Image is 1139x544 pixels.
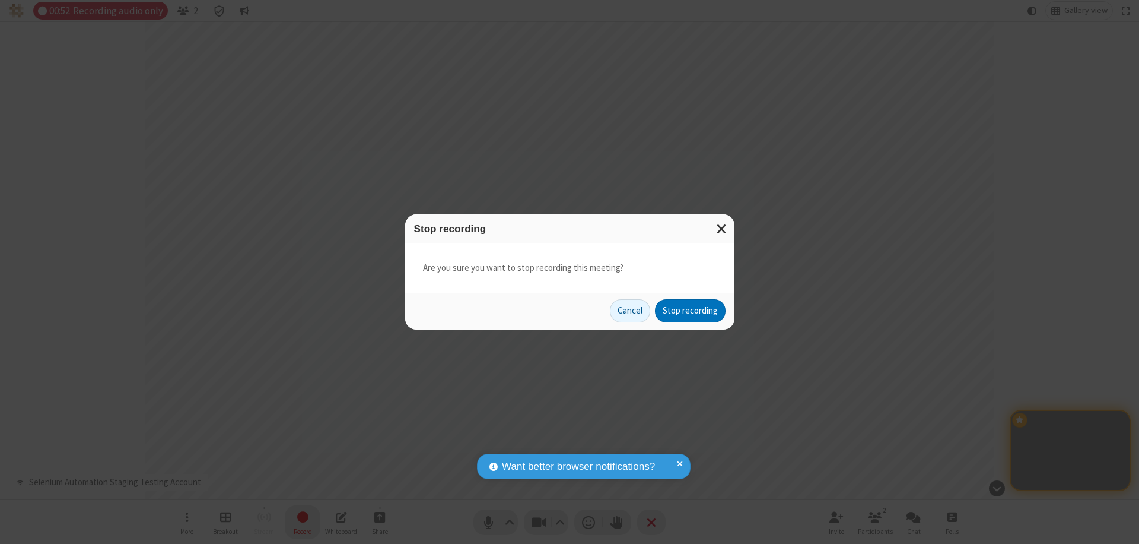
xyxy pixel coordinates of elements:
[414,223,726,235] h3: Stop recording
[710,214,734,243] button: Close modal
[610,299,650,323] button: Cancel
[655,299,726,323] button: Stop recording
[502,459,655,475] span: Want better browser notifications?
[405,243,734,293] div: Are you sure you want to stop recording this meeting?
